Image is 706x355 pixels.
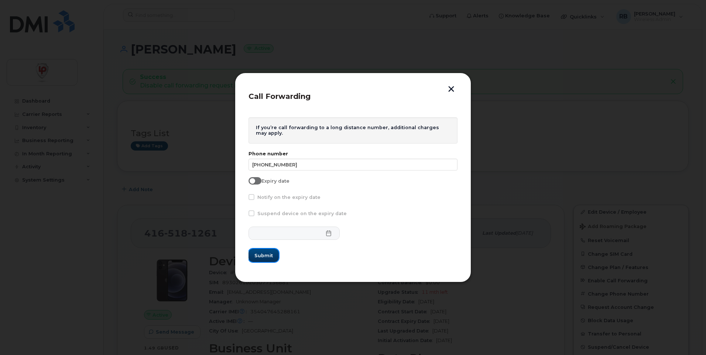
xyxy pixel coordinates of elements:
[249,151,457,156] label: Phone number
[249,249,279,262] button: Submit
[261,178,289,184] span: Expiry date
[249,92,311,101] span: Call Forwarding
[254,252,273,259] span: Submit
[249,177,254,183] input: Expiry date
[249,117,457,144] div: If you’re call forwarding to a long distance number, additional charges may apply.
[249,159,457,170] input: e.g. 825-555-1234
